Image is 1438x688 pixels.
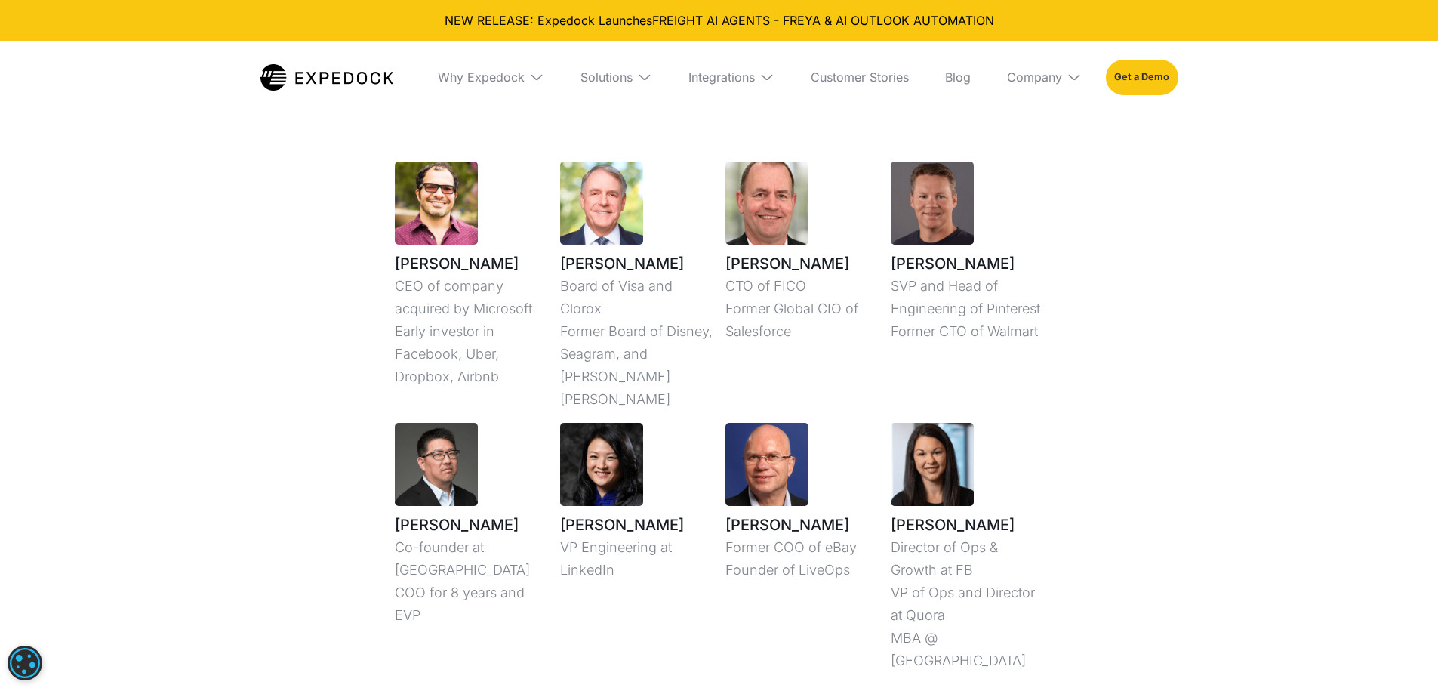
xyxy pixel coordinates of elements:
h1: [PERSON_NAME] [891,252,1044,275]
a: Customer Stories [799,41,921,113]
h1: [PERSON_NAME] [395,252,548,275]
img: Sarah Smith [891,423,974,506]
p: Director of Ops & Growth at FB VP of Ops and Director at Quora MBA @ [GEOGRAPHIC_DATA] [891,536,1044,672]
h1: [PERSON_NAME] [891,514,1044,536]
div: Company [1007,69,1062,85]
div: Integrations [676,41,787,113]
img: Maria Zhang [560,423,643,506]
div: Why Expedock [438,69,525,85]
a: FREIGHT AI AGENTS - FREYA & AI OUTLOOK AUTOMATION [652,13,994,28]
p: Co-founder at [GEOGRAPHIC_DATA] COO for 8 years and EVP [395,536,548,627]
h1: [PERSON_NAME] [725,252,879,275]
div: NEW RELEASE: Expedock Launches [12,12,1426,29]
div: Company [995,41,1094,113]
div: Solutions [568,41,664,113]
div: Solutions [580,69,633,85]
a: Get a Demo [1106,60,1178,94]
h1: [PERSON_NAME] [560,514,713,536]
h1: [PERSON_NAME] [560,252,713,275]
p: VP Engineering at LinkedIn [560,536,713,582]
p: Former COO of eBay Founder of LiveOps [725,536,879,582]
p: Board of Visa and Clorox Former Board of Disney, Seagram, and [PERSON_NAME] [PERSON_NAME] [560,275,713,411]
img: Liqing Zeng [395,423,478,506]
img: Bob Matschullat [560,162,643,245]
img: Ali Partovi [395,162,478,245]
h1: [PERSON_NAME] [395,514,548,536]
p: SVP and Head of Engineering of Pinterest Former CTO of Walmart [891,275,1044,343]
iframe: Chat Widget [1363,615,1438,688]
a: Blog [933,41,983,113]
img: Jeremy King [891,162,974,245]
div: Why Expedock [426,41,556,113]
p: CEO of company acquired by Microsoft Early investor in Facebook, Uber, Dropbox, Airbnb [395,275,548,388]
p: CTO of FICO Former Global CIO of Salesforce [725,275,879,343]
img: Claus Moldt [725,162,808,245]
h1: [PERSON_NAME] [725,514,879,536]
div: Integrations [688,69,755,85]
img: Maynard Webb [725,423,808,506]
